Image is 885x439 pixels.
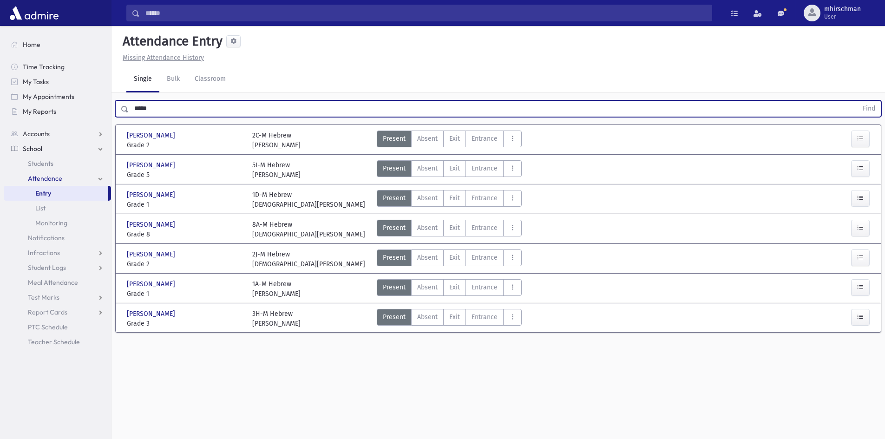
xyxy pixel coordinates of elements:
[449,164,460,173] span: Exit
[35,189,51,197] span: Entry
[417,253,438,262] span: Absent
[4,305,111,320] a: Report Cards
[472,164,498,173] span: Entrance
[4,186,108,201] a: Entry
[159,66,187,92] a: Bulk
[23,130,50,138] span: Accounts
[417,223,438,233] span: Absent
[377,309,522,328] div: AttTypes
[127,279,177,289] span: [PERSON_NAME]
[4,74,111,89] a: My Tasks
[28,249,60,257] span: Infractions
[23,40,40,49] span: Home
[4,216,111,230] a: Monitoring
[417,134,438,144] span: Absent
[4,37,111,52] a: Home
[377,160,522,180] div: AttTypes
[4,275,111,290] a: Meal Attendance
[472,134,498,144] span: Entrance
[377,131,522,150] div: AttTypes
[472,312,498,322] span: Entrance
[127,220,177,229] span: [PERSON_NAME]
[4,156,111,171] a: Students
[35,204,46,212] span: List
[4,104,111,119] a: My Reports
[127,259,243,269] span: Grade 2
[4,260,111,275] a: Student Logs
[4,334,111,349] a: Teacher Schedule
[4,290,111,305] a: Test Marks
[4,171,111,186] a: Attendance
[4,230,111,245] a: Notifications
[417,312,438,322] span: Absent
[252,279,301,299] div: 1A-M Hebrew [PERSON_NAME]
[187,66,233,92] a: Classroom
[383,223,406,233] span: Present
[449,312,460,322] span: Exit
[126,66,159,92] a: Single
[417,282,438,292] span: Absent
[252,220,365,239] div: 8A-M Hebrew [DEMOGRAPHIC_DATA][PERSON_NAME]
[417,193,438,203] span: Absent
[28,338,80,346] span: Teacher Schedule
[383,134,406,144] span: Present
[7,4,61,22] img: AdmirePro
[4,59,111,74] a: Time Tracking
[377,220,522,239] div: AttTypes
[449,134,460,144] span: Exit
[472,223,498,233] span: Entrance
[383,312,406,322] span: Present
[35,219,67,227] span: Monitoring
[824,13,861,20] span: User
[23,78,49,86] span: My Tasks
[127,309,177,319] span: [PERSON_NAME]
[857,101,881,117] button: Find
[824,6,861,13] span: mhirschman
[4,245,111,260] a: Infractions
[252,249,365,269] div: 2J-M Hebrew [DEMOGRAPHIC_DATA][PERSON_NAME]
[23,144,42,153] span: School
[127,319,243,328] span: Grade 3
[28,278,78,287] span: Meal Attendance
[28,293,59,301] span: Test Marks
[252,160,301,180] div: 5I-M Hebrew [PERSON_NAME]
[252,131,301,150] div: 2C-M Hebrew [PERSON_NAME]
[23,63,65,71] span: Time Tracking
[127,229,243,239] span: Grade 8
[472,193,498,203] span: Entrance
[119,54,204,62] a: Missing Attendance History
[252,190,365,210] div: 1D-M Hebrew [DEMOGRAPHIC_DATA][PERSON_NAME]
[127,170,243,180] span: Grade 5
[28,263,66,272] span: Student Logs
[417,164,438,173] span: Absent
[449,223,460,233] span: Exit
[127,249,177,259] span: [PERSON_NAME]
[127,160,177,170] span: [PERSON_NAME]
[23,92,74,101] span: My Appointments
[28,159,53,168] span: Students
[383,253,406,262] span: Present
[127,140,243,150] span: Grade 2
[449,193,460,203] span: Exit
[4,141,111,156] a: School
[123,54,204,62] u: Missing Attendance History
[119,33,223,49] h5: Attendance Entry
[449,253,460,262] span: Exit
[383,164,406,173] span: Present
[4,320,111,334] a: PTC Schedule
[28,234,65,242] span: Notifications
[383,282,406,292] span: Present
[23,107,56,116] span: My Reports
[4,126,111,141] a: Accounts
[127,131,177,140] span: [PERSON_NAME]
[377,279,522,299] div: AttTypes
[127,200,243,210] span: Grade 1
[4,89,111,104] a: My Appointments
[28,323,68,331] span: PTC Schedule
[28,308,67,316] span: Report Cards
[28,174,62,183] span: Attendance
[449,282,460,292] span: Exit
[4,201,111,216] a: List
[377,190,522,210] div: AttTypes
[127,289,243,299] span: Grade 1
